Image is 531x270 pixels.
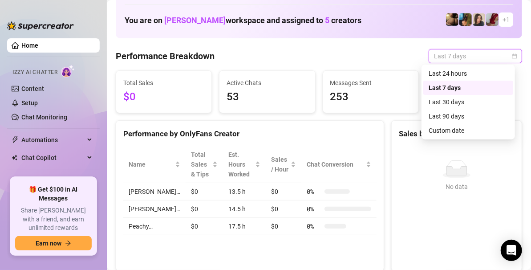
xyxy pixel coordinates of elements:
[186,183,223,200] td: $0
[459,13,472,26] img: Milly
[503,15,510,25] span: + 1
[7,21,74,30] img: logo-BBDzfeDw.svg
[21,42,38,49] a: Home
[15,206,92,233] span: Share [PERSON_NAME] with a friend, and earn unlimited rewards
[429,69,508,78] div: Last 24 hours
[65,240,71,246] span: arrow-right
[123,200,186,218] td: [PERSON_NAME]…
[434,49,517,63] span: Last 7 days
[123,183,186,200] td: [PERSON_NAME]…
[423,81,513,95] div: Last 7 days
[36,240,61,247] span: Earn now
[446,13,458,26] img: Peachy
[12,155,17,161] img: Chat Copilot
[429,97,508,107] div: Last 30 days
[429,126,508,135] div: Custom date
[402,182,511,192] div: No data
[266,200,302,218] td: $0
[266,183,302,200] td: $0
[429,83,508,93] div: Last 7 days
[125,16,361,25] h1: You are on workspace and assigned to creators
[61,65,75,78] img: AI Chatter
[123,128,377,140] div: Performance by OnlyFans Creator
[21,151,85,165] span: Chat Copilot
[123,218,186,235] td: Peachy…
[164,16,226,25] span: [PERSON_NAME]
[307,160,364,169] span: Chat Conversion
[21,133,85,147] span: Automations
[423,95,513,109] div: Last 30 days
[123,89,204,106] span: $0
[301,146,377,183] th: Chat Conversion
[266,146,302,183] th: Sales / Hour
[325,16,329,25] span: 5
[223,183,265,200] td: 13.5 h
[15,185,92,203] span: 🎁 Get $100 in AI Messages
[473,13,485,26] img: Nina
[129,160,173,169] span: Name
[123,146,186,183] th: Name
[486,13,499,26] img: Esme
[186,218,223,235] td: $0
[423,66,513,81] div: Last 24 hours
[21,114,67,121] a: Chat Monitoring
[123,78,204,88] span: Total Sales
[186,146,223,183] th: Total Sales & Tips
[21,99,38,106] a: Setup
[116,50,215,62] h4: Performance Breakdown
[191,150,211,179] span: Total Sales & Tips
[15,236,92,250] button: Earn nowarrow-right
[330,89,411,106] span: 253
[512,53,517,59] span: calendar
[429,111,508,121] div: Last 90 days
[223,200,265,218] td: 14.5 h
[223,218,265,235] td: 17.5 h
[12,68,57,77] span: Izzy AI Chatter
[307,221,321,231] span: 0 %
[266,218,302,235] td: $0
[330,78,411,88] span: Messages Sent
[228,150,253,179] div: Est. Hours Worked
[271,155,289,174] span: Sales / Hour
[227,78,308,88] span: Active Chats
[307,204,321,214] span: 0 %
[12,136,19,143] span: thunderbolt
[399,128,515,140] div: Sales by OnlyFans Creator
[501,240,522,261] div: Open Intercom Messenger
[307,187,321,196] span: 0 %
[423,123,513,138] div: Custom date
[423,109,513,123] div: Last 90 days
[186,200,223,218] td: $0
[227,89,308,106] span: 53
[21,85,44,92] a: Content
